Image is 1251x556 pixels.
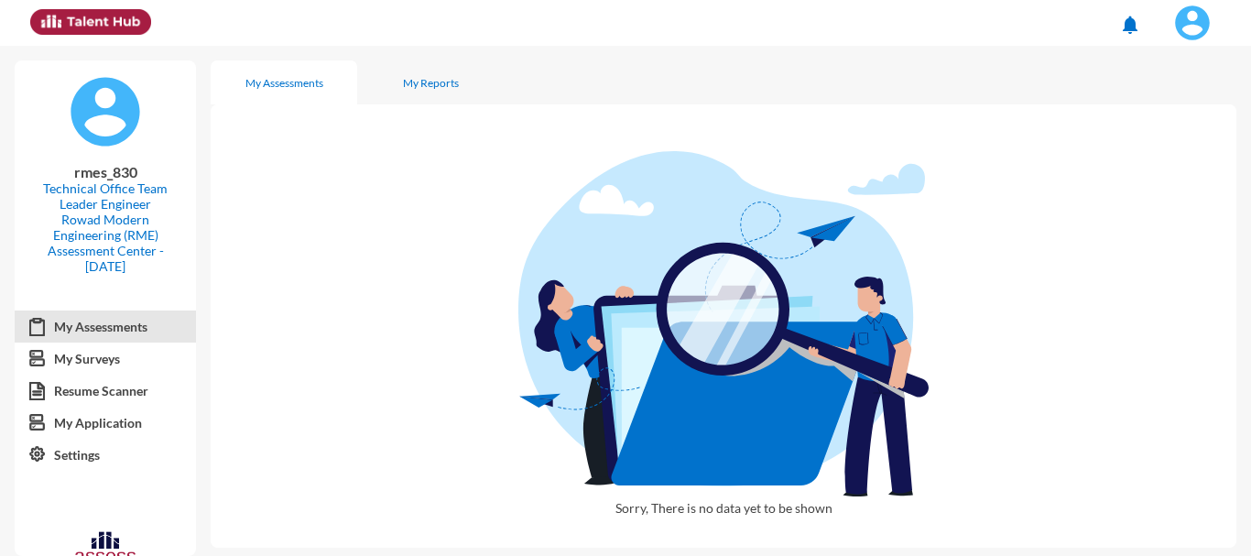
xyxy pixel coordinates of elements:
[29,180,181,212] p: Technical Office Team Leader Engineer
[245,76,323,90] div: My Assessments
[29,163,181,180] p: rmes_830
[403,76,459,90] div: My Reports
[1119,14,1141,36] mat-icon: notifications
[15,311,196,343] a: My Assessments
[15,343,196,376] a: My Surveys
[15,439,196,472] a: Settings
[15,375,196,408] a: Resume Scanner
[518,500,929,530] p: Sorry, There is no data yet to be shown
[69,75,142,148] img: default%20profile%20image.svg
[15,407,196,440] a: My Application
[29,212,181,274] p: Rowad Modern Engineering (RME) Assessment Center - [DATE]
